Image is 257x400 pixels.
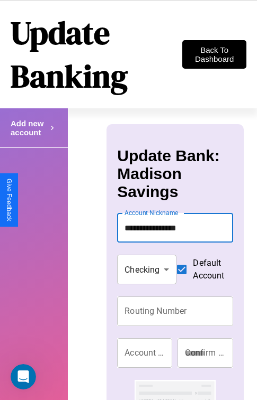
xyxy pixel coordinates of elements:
label: Account Nickname [125,208,179,217]
h4: Add new account [11,119,48,137]
iframe: Intercom live chat [11,364,36,389]
div: Checking [117,255,176,284]
div: Give Feedback [5,179,13,221]
span: Default Account [193,257,224,282]
h3: Update Bank: Madison Savings [117,147,233,201]
h1: Update Banking [11,11,182,98]
button: Back To Dashboard [182,40,246,69]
